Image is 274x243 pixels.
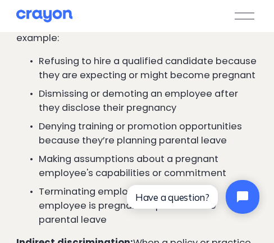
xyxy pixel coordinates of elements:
p: Refusing to hire a qualified candidate because they are expecting or might become pregnant [39,55,257,83]
img: Crayon [16,9,72,23]
iframe: Tidio Chat [117,170,269,223]
p: Dismissing or demoting an employee after they disclose their pregnancy [39,87,257,115]
p: Terminating employment because an employee is pregnant or plans to take parental leave [39,185,257,227]
p: Making assumptions about a pregnant employee's capabilities or commitment [39,152,257,181]
p: Denying training or promotion opportunities because they’re planning parental leave [39,120,257,148]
